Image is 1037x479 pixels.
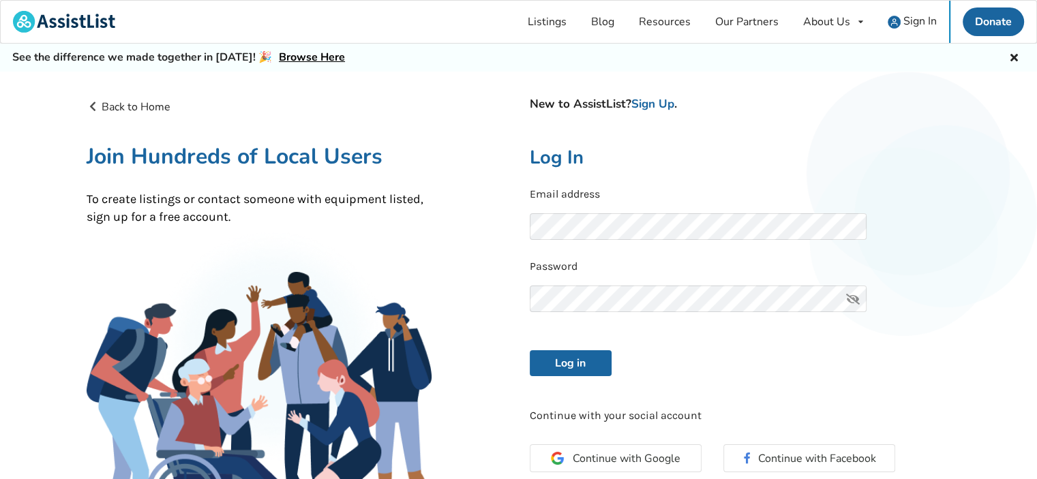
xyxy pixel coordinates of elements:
span: Sign In [903,14,937,29]
a: Donate [963,7,1024,36]
p: Password [530,259,951,275]
span: Continue with Google [573,453,680,464]
a: Browse Here [279,50,345,65]
p: To create listings or contact someone with equipment listed, sign up for a free account. [87,191,432,226]
button: Log in [530,350,612,376]
a: Our Partners [703,1,791,43]
a: Back to Home [87,99,171,114]
button: Continue with Google [530,444,702,472]
a: Sign Up [631,96,674,112]
h5: See the difference we made together in [DATE]! 🎉 [12,50,345,65]
img: assistlist-logo [13,11,115,33]
div: About Us [803,16,850,27]
a: Blog [579,1,627,43]
a: user icon Sign In [875,1,949,43]
p: Continue with your social account [530,408,951,424]
a: Listings [515,1,579,43]
img: Google Icon [551,452,564,465]
p: Email address [530,187,951,202]
button: Continue with Facebook [723,444,895,472]
h4: New to AssistList? . [530,97,951,112]
a: Resources [627,1,703,43]
h1: Join Hundreds of Local Users [87,142,432,170]
img: user icon [888,16,901,29]
h2: Log In [530,146,951,170]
